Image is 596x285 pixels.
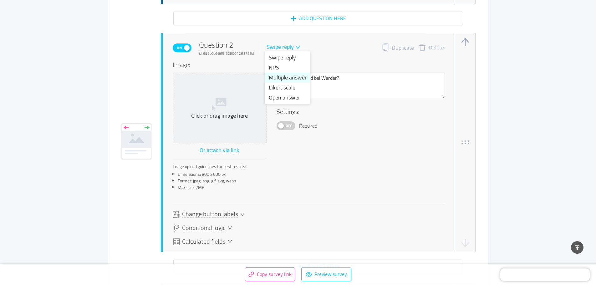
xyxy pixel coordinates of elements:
[173,163,267,170] div: Image upload guidelines for best results:
[173,238,180,246] i: icon: calculator
[199,39,254,56] div: Question 2
[295,44,301,50] i: icon: down
[460,37,470,47] button: icon: arrow-up
[199,145,240,155] button: Or attach via link
[460,238,470,248] button: icon: arrow-down
[182,211,238,217] span: Change button labels
[173,211,245,218] div: icon: downChange button labels
[182,238,226,245] span: Calculated fields
[265,53,310,63] li: Swipe reply
[301,267,351,281] button: icon: eyePreview survey
[199,51,254,56] div: id: 689b0b9865f529001261786d
[178,171,267,178] li: Dimensions: 800 x 600 px
[178,184,267,191] li: Max size: 2MB
[173,224,232,232] div: icon: branchesConditional logic
[265,73,310,83] li: Multiple answer
[414,43,449,52] button: icon: deleteDelete
[265,63,310,73] li: NPS
[382,43,414,52] button: icon: copyDuplicate
[284,122,293,130] span: Off
[277,60,445,69] h4: Question:
[173,12,463,25] button: icon: plusAdd question here
[182,225,226,231] span: Conditional logic
[173,60,267,69] h4: Image:
[267,44,294,50] div: Swipe reply
[265,83,310,93] li: Likert scale
[176,112,264,120] div: Click or drag image here
[175,44,184,52] span: On
[265,93,310,103] li: Open answer
[178,178,267,184] li: Format: jpeg, png, gif, svg, webp
[227,239,232,245] i: icon: down
[245,267,295,281] button: icon: linkCopy survey link
[173,224,180,232] i: icon: branches
[277,107,445,116] h4: Settings:
[173,260,463,273] button: icon: plusNew question
[240,212,245,217] i: icon: down
[500,268,590,281] iframe: Chatra live chat
[173,73,266,143] span: Click or drag image here
[299,122,317,130] span: Required
[227,225,232,231] i: icon: down
[173,238,232,246] div: icon: calculatorCalculated fields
